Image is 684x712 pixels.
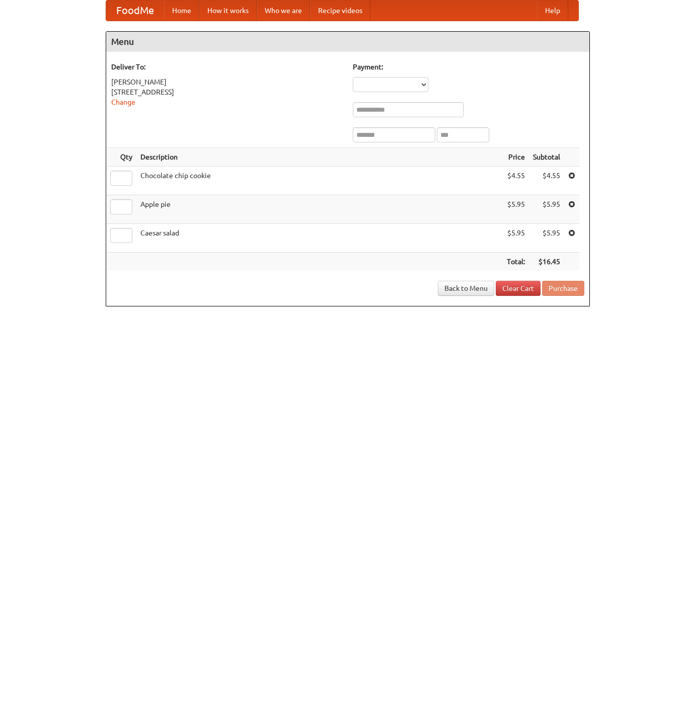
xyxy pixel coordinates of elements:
[106,148,136,167] th: Qty
[136,167,503,195] td: Chocolate chip cookie
[111,77,343,87] div: [PERSON_NAME]
[257,1,310,21] a: Who we are
[310,1,370,21] a: Recipe videos
[537,1,568,21] a: Help
[503,148,529,167] th: Price
[136,195,503,224] td: Apple pie
[503,224,529,253] td: $5.95
[503,195,529,224] td: $5.95
[529,167,564,195] td: $4.55
[353,62,584,72] h5: Payment:
[136,148,503,167] th: Description
[529,195,564,224] td: $5.95
[136,224,503,253] td: Caesar salad
[496,281,541,296] a: Clear Cart
[529,253,564,271] th: $16.45
[111,98,135,106] a: Change
[529,224,564,253] td: $5.95
[503,253,529,271] th: Total:
[111,87,343,97] div: [STREET_ADDRESS]
[438,281,494,296] a: Back to Menu
[199,1,257,21] a: How it works
[106,32,589,52] h4: Menu
[164,1,199,21] a: Home
[529,148,564,167] th: Subtotal
[542,281,584,296] button: Purchase
[106,1,164,21] a: FoodMe
[111,62,343,72] h5: Deliver To:
[503,167,529,195] td: $4.55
